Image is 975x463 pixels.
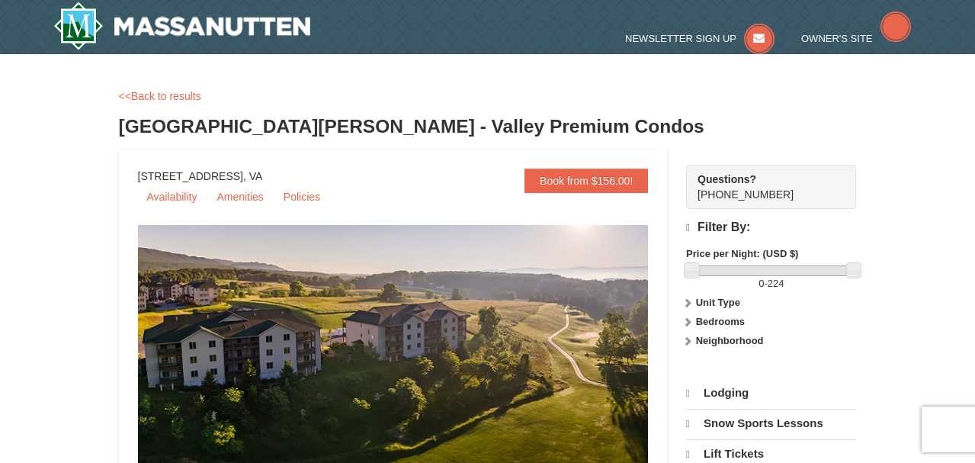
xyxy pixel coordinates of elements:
a: Massanutten Resort [53,2,311,50]
a: Availability [138,185,207,208]
span: Owner's Site [801,33,873,44]
span: [PHONE_NUMBER] [698,172,829,201]
h4: Filter By: [686,220,856,235]
strong: Price per Night: (USD $) [686,248,798,259]
strong: Bedrooms [696,316,745,327]
strong: Questions? [698,173,756,185]
span: Newsletter Sign Up [625,33,736,44]
a: Book from $156.00! [524,169,648,193]
a: <<Back to results [119,90,201,102]
a: Amenities [207,185,272,208]
h3: [GEOGRAPHIC_DATA][PERSON_NAME] - Valley Premium Condos [119,111,857,142]
a: Snow Sports Lessons [686,409,856,438]
strong: Unit Type [696,297,740,308]
a: Owner's Site [801,33,911,44]
a: Newsletter Sign Up [625,33,775,44]
span: 0 [759,278,764,289]
strong: Neighborhood [696,335,764,346]
a: Lodging [686,379,856,407]
span: 224 [768,278,784,289]
a: Policies [274,185,329,208]
label: - [686,276,856,291]
img: Massanutten Resort Logo [53,2,311,50]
